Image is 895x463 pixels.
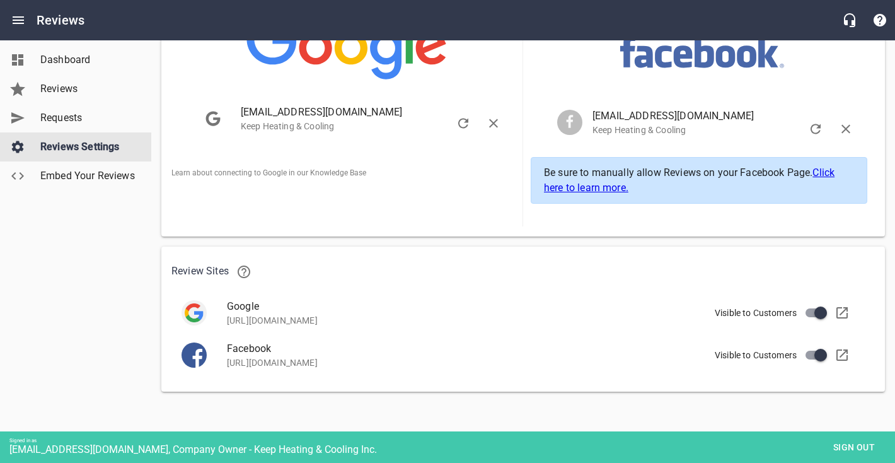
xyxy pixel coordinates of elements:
button: Refresh [800,114,831,144]
p: [URL][DOMAIN_NAME] [227,314,845,327]
p: Keep Heating & Cooling [241,120,481,133]
span: Sign out [828,440,881,455]
a: Learn about connecting to Google in our Knowledge Base [171,168,366,177]
span: Requests [40,110,136,126]
button: Sign Out [831,114,861,144]
button: Sign Out [478,108,509,139]
span: Visible to Customers [715,307,797,320]
div: Signed in as [9,438,895,443]
p: [URL][DOMAIN_NAME] [227,356,845,370]
div: Facebook [182,343,207,368]
button: Sign out [823,436,886,459]
span: Embed Your Reviews [40,168,136,184]
span: Facebook [227,341,845,356]
span: Google [227,299,845,314]
p: Be sure to manually allow Reviews on your Facebook Page. [544,165,854,196]
img: facebook-dark.png [182,343,207,368]
span: [EMAIL_ADDRESS][DOMAIN_NAME] [241,105,481,120]
button: Open drawer [3,5,33,35]
span: Visible to Customers [715,349,797,362]
button: Refresh [448,108,478,139]
button: Support Portal [865,5,895,35]
a: Click here to learn more. [544,167,834,194]
div: [EMAIL_ADDRESS][DOMAIN_NAME], Company Owner - Keep Heating & Cooling Inc. [9,443,895,455]
a: Customers will leave you reviews on these sites. Learn more. [229,257,259,287]
h6: Review Sites [171,257,875,287]
span: Reviews [40,81,136,97]
h6: Reviews [37,10,84,30]
p: Keep Heating & Cooling [592,124,833,137]
img: google-dark.png [182,300,207,325]
div: Google [182,300,207,325]
span: Reviews Settings [40,139,136,155]
span: [EMAIL_ADDRESS][DOMAIN_NAME] [592,108,833,124]
button: Live Chat [834,5,865,35]
span: Dashboard [40,52,136,67]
